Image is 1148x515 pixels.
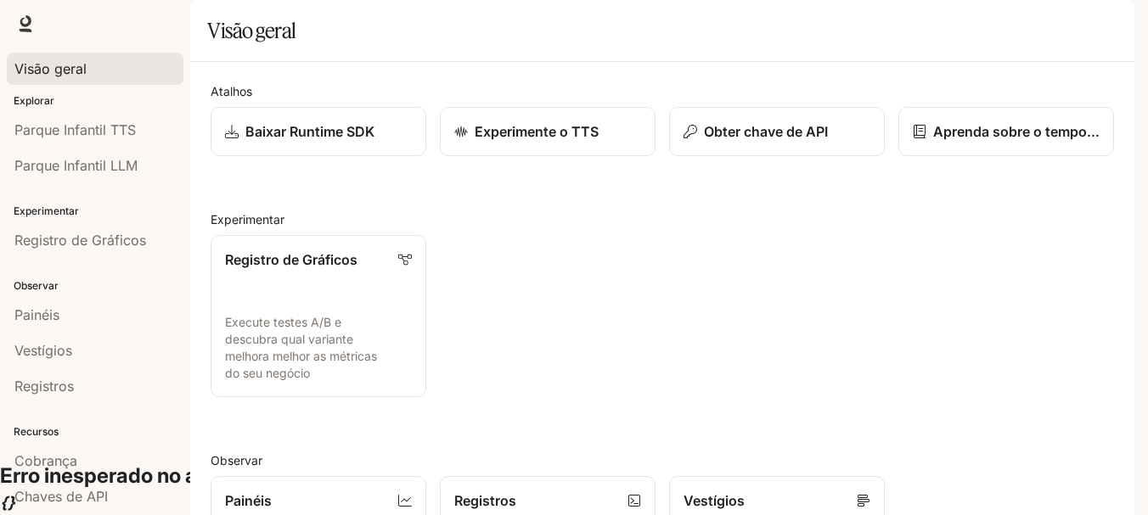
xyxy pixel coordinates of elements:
a: Registro de GráficosExecute testes A/B e descubra qual variante melhora melhor as métricas do seu... [211,235,426,397]
font: Experimentar [211,212,284,227]
a: Experimente o TTS [440,107,656,156]
font: Registros [454,492,516,509]
font: Registro de Gráficos [225,251,357,268]
font: Experimente o TTS [475,123,599,140]
a: Baixar Runtime SDK [211,107,426,156]
font: Observar [211,453,262,467]
button: Obter chave de API [669,107,885,156]
font: Baixar Runtime SDK [245,123,374,140]
font: Execute testes A/B e descubra qual variante melhora melhor as métricas do seu negócio [225,315,377,380]
font: Painéis [225,492,272,509]
font: Obter chave de API [704,123,828,140]
a: Aprenda sobre o tempo de execução [898,107,1114,156]
font: Visão geral [207,18,296,43]
font: Atalhos [211,84,252,98]
font: Vestígios [684,492,745,509]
